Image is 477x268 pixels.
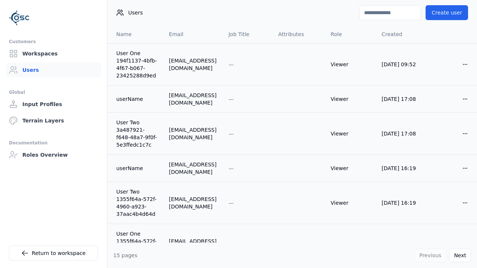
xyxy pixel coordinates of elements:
span: 15 pages [113,252,138,258]
th: Role [325,25,376,43]
div: [DATE] 16:19 [382,241,421,249]
div: [EMAIL_ADDRESS][DOMAIN_NAME] [169,237,217,252]
a: User Two 3a487921-f648-48a7-9f0f-5e3ffedc1c7c [116,119,157,149]
a: Roles Overview [6,147,101,162]
span: — [228,242,234,248]
img: Logo [9,7,30,28]
th: Created [376,25,427,43]
a: userName [116,165,157,172]
div: Customers [9,37,98,46]
div: Viewer [331,61,370,68]
div: Viewer [331,241,370,249]
button: Create user [426,5,468,20]
div: Documentation [9,138,98,147]
a: User One 194f1137-4bfb-4f67-b067-23425288d9ed [116,50,157,79]
div: [DATE] 16:19 [382,199,421,207]
div: [EMAIL_ADDRESS][DOMAIN_NAME] [169,161,217,176]
div: [DATE] 17:08 [382,95,421,103]
a: Terrain Layers [6,113,101,128]
div: Viewer [331,165,370,172]
th: Email [163,25,222,43]
a: userName [116,95,157,103]
div: [EMAIL_ADDRESS][DOMAIN_NAME] [169,57,217,72]
a: Return to workspace [9,246,98,261]
th: Attributes [272,25,325,43]
div: [DATE] 17:08 [382,130,421,137]
span: — [228,165,234,171]
span: — [228,96,234,102]
th: Name [107,25,163,43]
button: Next [449,249,471,262]
span: — [228,61,234,67]
div: [EMAIL_ADDRESS][DOMAIN_NAME] [169,92,217,106]
a: User Two 1355f64a-572f-4960-a923-37aac4b4d64d [116,188,157,218]
div: [EMAIL_ADDRESS][DOMAIN_NAME] [169,195,217,210]
div: [DATE] 16:19 [382,165,421,172]
a: Input Profiles [6,97,101,112]
div: Viewer [331,95,370,103]
div: [EMAIL_ADDRESS][DOMAIN_NAME] [169,126,217,141]
span: — [228,200,234,206]
div: Viewer [331,199,370,207]
a: User One 1355f64a-572f-4960-a923-37aac4b4d64d [116,230,157,260]
span: Users [128,9,143,16]
div: Global [9,88,98,97]
a: Workspaces [6,46,101,61]
a: Users [6,63,101,77]
div: Viewer [331,130,370,137]
span: — [228,131,234,137]
th: Job Title [222,25,272,43]
div: [DATE] 09:52 [382,61,421,68]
